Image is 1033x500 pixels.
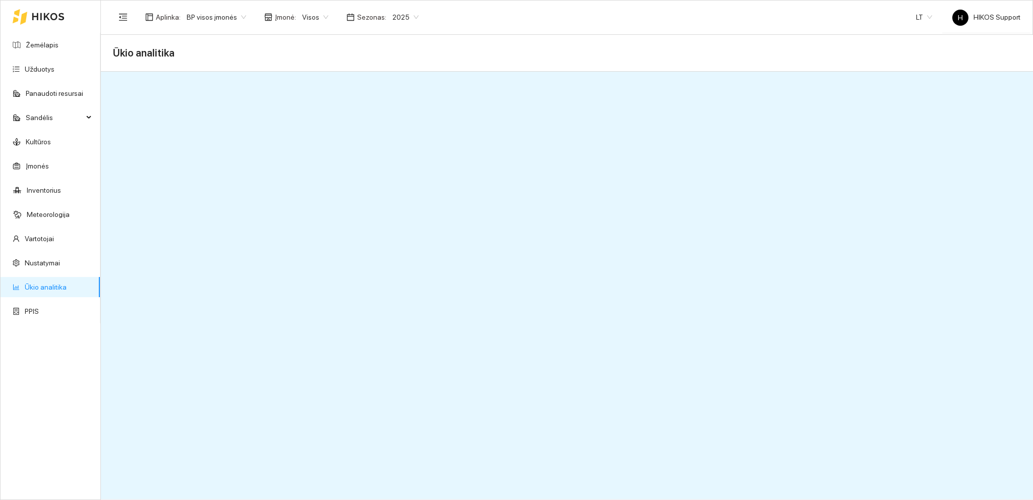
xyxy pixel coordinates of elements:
[25,235,54,243] a: Vartotojai
[26,138,51,146] a: Kultūros
[26,107,83,128] span: Sandėlis
[302,10,328,25] span: Visos
[113,7,133,27] button: menu-fold
[113,45,175,61] span: Ūkio analitika
[25,259,60,267] a: Nustatymai
[275,12,296,23] span: Įmonė :
[916,10,932,25] span: LT
[26,89,83,97] a: Panaudoti resursai
[392,10,419,25] span: 2025
[145,13,153,21] span: layout
[26,41,59,49] a: Žemėlapis
[119,13,128,22] span: menu-fold
[156,12,181,23] span: Aplinka :
[357,12,386,23] span: Sezonas :
[264,13,272,21] span: shop
[187,10,246,25] span: BP visos įmonės
[26,162,49,170] a: Įmonės
[25,307,39,315] a: PPIS
[958,10,963,26] span: H
[347,13,355,21] span: calendar
[25,283,67,291] a: Ūkio analitika
[27,210,70,218] a: Meteorologija
[952,13,1020,21] span: HIKOS Support
[25,65,54,73] a: Užduotys
[27,186,61,194] a: Inventorius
